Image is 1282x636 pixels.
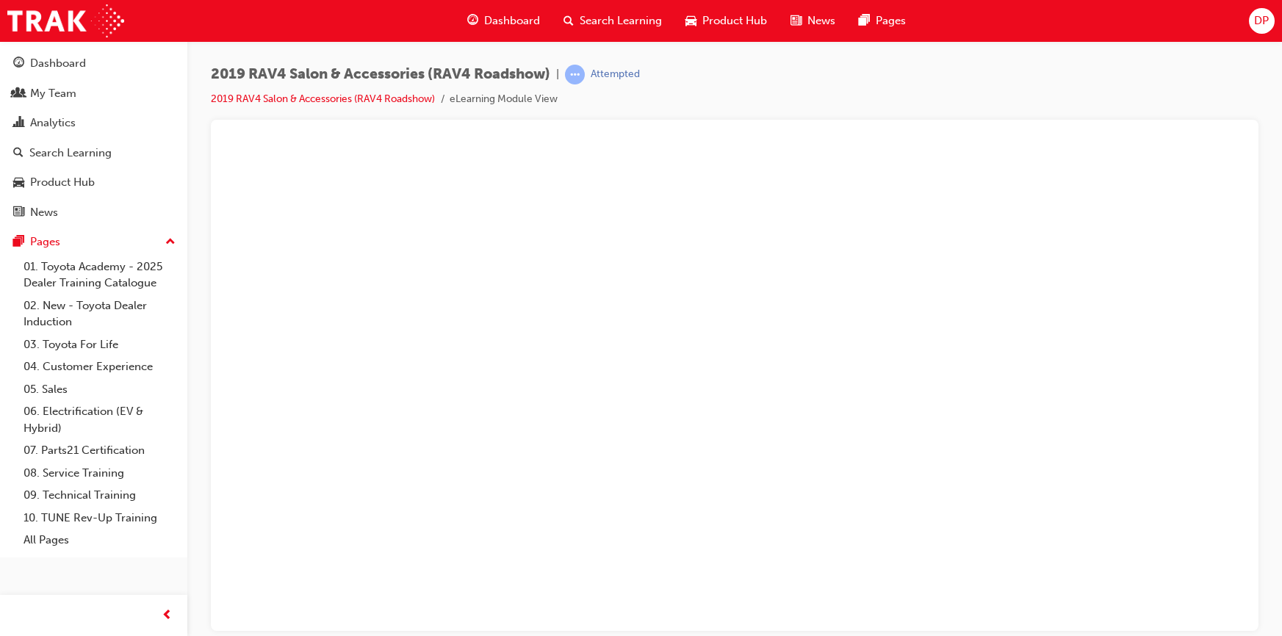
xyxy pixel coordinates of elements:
[455,6,552,36] a: guage-iconDashboard
[18,529,181,552] a: All Pages
[13,176,24,189] span: car-icon
[847,6,918,36] a: pages-iconPages
[6,47,181,228] button: DashboardMy TeamAnalyticsSearch LearningProduct HubNews
[6,50,181,77] a: Dashboard
[791,12,802,30] span: news-icon
[6,169,181,196] a: Product Hub
[18,484,181,507] a: 09. Technical Training
[165,233,176,252] span: up-icon
[6,80,181,107] a: My Team
[162,607,173,625] span: prev-icon
[556,66,559,83] span: |
[18,294,181,333] a: 02. New - Toyota Dealer Induction
[18,256,181,294] a: 01. Toyota Academy - 2025 Dealer Training Catalogue
[7,4,124,37] img: Trak
[30,174,95,191] div: Product Hub
[18,462,181,485] a: 08. Service Training
[876,12,906,29] span: Pages
[674,6,779,36] a: car-iconProduct Hub
[6,109,181,137] a: Analytics
[484,12,540,29] span: Dashboard
[859,12,870,30] span: pages-icon
[211,66,550,83] span: 2019 RAV4 Salon & Accessories (RAV4 Roadshow)
[18,378,181,401] a: 05. Sales
[467,12,478,30] span: guage-icon
[211,93,435,105] a: 2019 RAV4 Salon & Accessories (RAV4 Roadshow)
[18,333,181,356] a: 03. Toyota For Life
[30,55,86,72] div: Dashboard
[6,228,181,256] button: Pages
[580,12,662,29] span: Search Learning
[779,6,847,36] a: news-iconNews
[685,12,696,30] span: car-icon
[18,507,181,530] a: 10. TUNE Rev-Up Training
[6,199,181,226] a: News
[13,87,24,101] span: people-icon
[13,236,24,249] span: pages-icon
[450,91,558,108] li: eLearning Module View
[1254,12,1269,29] span: DP
[29,145,112,162] div: Search Learning
[807,12,835,29] span: News
[6,140,181,167] a: Search Learning
[18,400,181,439] a: 06. Electrification (EV & Hybrid)
[13,117,24,130] span: chart-icon
[13,206,24,220] span: news-icon
[18,355,181,378] a: 04. Customer Experience
[563,12,574,30] span: search-icon
[565,65,585,84] span: learningRecordVerb_ATTEMPT-icon
[18,439,181,462] a: 07. Parts21 Certification
[552,6,674,36] a: search-iconSearch Learning
[30,115,76,131] div: Analytics
[30,85,76,102] div: My Team
[702,12,767,29] span: Product Hub
[30,234,60,250] div: Pages
[591,68,640,82] div: Attempted
[13,147,24,160] span: search-icon
[30,204,58,221] div: News
[1249,8,1275,34] button: DP
[13,57,24,71] span: guage-icon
